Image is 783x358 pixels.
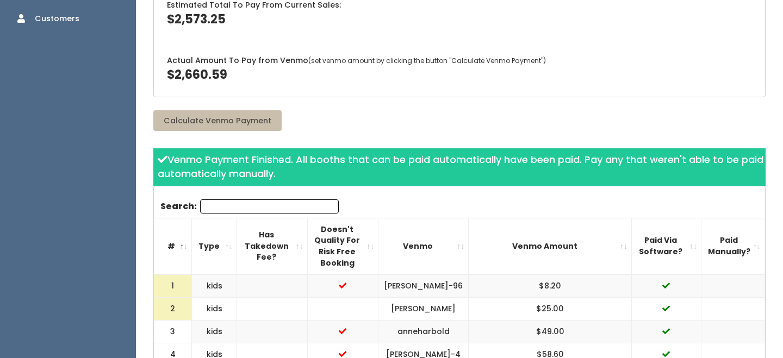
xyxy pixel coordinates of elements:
[154,274,192,298] td: 1
[154,298,192,321] td: 2
[153,110,282,131] button: Calculate Venmo Payment
[308,56,546,65] span: (set venmo amount by clicking the button "Calculate Venmo Payment")
[237,218,308,274] th: Has Takedown Fee?: activate to sort column ascending
[378,321,469,343] td: anneharbold
[192,274,237,298] td: kids
[192,321,237,343] td: kids
[167,66,227,83] span: $2,660.59
[35,13,79,24] div: Customers
[192,298,237,321] td: kids
[160,199,339,213] label: Search:
[469,298,632,321] td: $25.00
[632,218,701,274] th: Paid Via Software?: activate to sort column ascending
[192,218,237,274] th: Type: activate to sort column ascending
[378,274,469,298] td: [PERSON_NAME]-96
[469,274,632,298] td: $8.20
[469,321,632,343] td: $49.00
[701,218,765,274] th: Paid Manually?: activate to sort column ascending
[378,298,469,321] td: [PERSON_NAME]
[153,148,766,186] div: Venmo Payment Finished. All booths that can be paid automatically have been paid. Pay any that we...
[307,218,378,274] th: Doesn't Quality For Risk Free Booking : activate to sort column ascending
[154,218,192,274] th: #: activate to sort column descending
[154,42,765,97] div: Actual Amount To Pay from Venmo
[469,218,632,274] th: Venmo Amount: activate to sort column ascending
[167,11,226,28] span: $2,573.25
[378,218,469,274] th: Venmo: activate to sort column ascending
[200,199,339,213] input: Search:
[154,321,192,343] td: 3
